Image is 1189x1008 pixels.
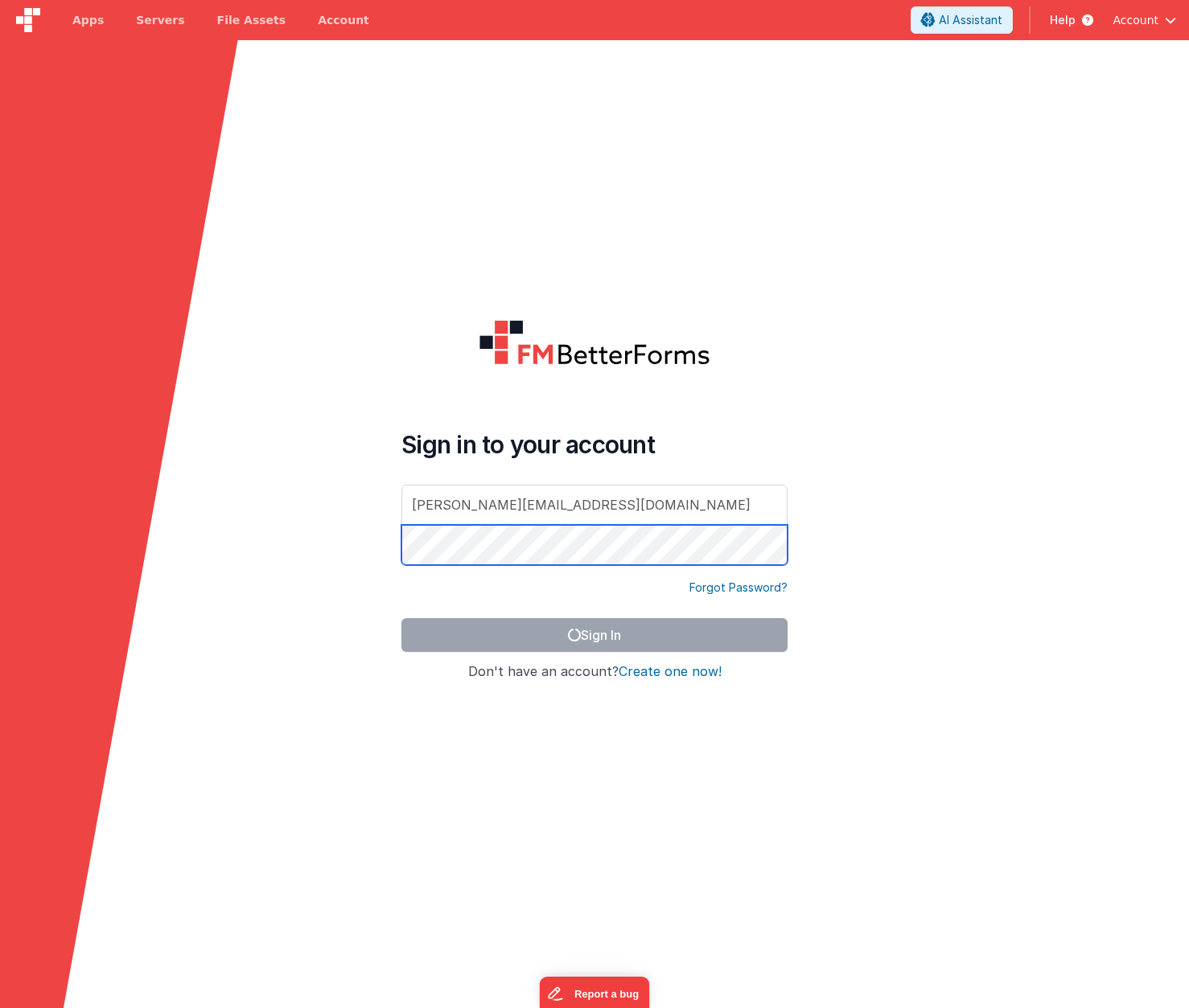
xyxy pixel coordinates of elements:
a: Forgot Password? [689,580,788,596]
span: Help [1050,12,1076,28]
h4: Don't have an account? [401,665,788,679]
span: Servers [136,12,184,28]
span: Account [1113,12,1158,28]
span: File Assets [217,12,286,28]
button: AI Assistant [911,6,1013,34]
button: Create one now! [619,665,722,679]
span: Apps [72,12,104,28]
button: Sign In [401,618,788,652]
button: Account [1113,12,1176,28]
span: AI Assistant [939,12,1002,28]
input: Email Address [401,485,788,525]
h4: Sign in to your account [401,430,788,459]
